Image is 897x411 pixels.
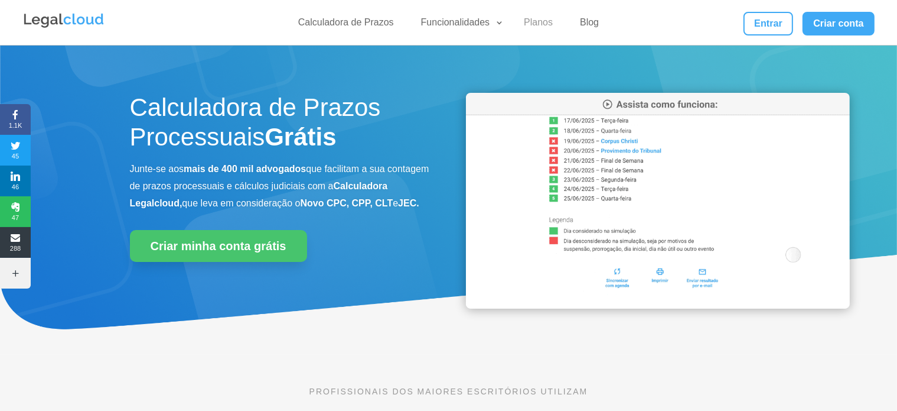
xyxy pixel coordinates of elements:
[573,17,606,34] a: Blog
[130,181,388,208] b: Calculadora Legalcloud,
[291,17,401,34] a: Calculadora de Prazos
[22,12,105,30] img: Legalcloud Logo
[414,17,504,34] a: Funcionalidades
[803,12,875,35] a: Criar conta
[301,198,393,208] b: Novo CPC, CPP, CLT
[130,161,431,212] p: Junte-se aos que facilitam a sua contagem de prazos processuais e cálculos judiciais com a que le...
[22,21,105,31] a: Logo da Legalcloud
[130,230,307,262] a: Criar minha conta grátis
[466,300,850,310] a: Calculadora de Prazos Processuais da Legalcloud
[130,385,768,398] p: PROFISSIONAIS DOS MAIORES ESCRITÓRIOS UTILIZAM
[743,12,793,35] a: Entrar
[398,198,419,208] b: JEC.
[466,93,850,309] img: Calculadora de Prazos Processuais da Legalcloud
[265,123,336,151] strong: Grátis
[517,17,560,34] a: Planos
[130,93,431,158] h1: Calculadora de Prazos Processuais
[184,164,306,174] b: mais de 400 mil advogados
